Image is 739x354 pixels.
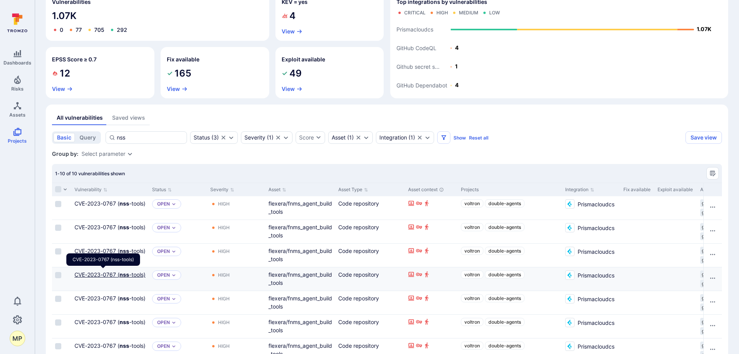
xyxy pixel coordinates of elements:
[703,196,722,220] div: Cell for
[149,196,207,220] div: Cell for Status
[268,248,332,262] a: flexera/fnms_agent_build_tools
[117,26,127,33] a: 292
[74,187,107,193] button: Sort by Vulnerability
[152,187,172,193] button: Sort by Status
[76,133,99,142] button: query
[706,296,719,308] button: Row actions menu
[71,244,149,267] div: Cell for Vulnerability
[55,171,125,176] span: 1-10 of 10 vulnerabilities shown
[119,248,129,254] b: nss
[210,187,234,193] button: Sort by Severity
[171,202,176,206] button: Expand dropdown
[461,270,483,279] a: voltron
[149,244,207,267] div: Cell for Status
[74,319,145,325] a: CVE-2023-0767 (nss-tools)
[461,223,483,231] a: voltron
[55,225,61,231] span: Select row
[706,201,719,213] button: Row actions menu
[10,331,25,346] button: MP
[338,247,402,255] div: Code repository
[282,86,303,92] a: View
[335,291,405,314] div: Cell for Asset Type
[52,267,71,291] div: Cell for selection
[117,134,183,141] input: Search vulnerability
[71,315,149,338] div: Cell for Vulnerability
[417,134,423,141] button: Clear selection
[485,294,524,302] a: double-agents
[396,82,447,89] text: GitHub Dependabot
[71,220,149,243] div: Cell for Vulnerability
[171,273,176,277] button: Expand dropdown
[562,196,620,220] div: Cell for Integration
[335,244,405,267] div: Cell for Asset Type
[52,56,97,63] h2: EPSS Score ≥ 0.7
[461,199,483,208] a: voltron
[355,134,362,141] button: Clear selection
[458,291,562,314] div: Cell for Projects
[157,272,170,278] button: Open
[620,244,654,267] div: Cell for Fix available
[55,296,61,302] span: Select row
[282,28,303,35] a: View
[658,186,694,193] div: Exploit available
[66,253,140,266] div: CVE-2023-0767 (nss-tools)
[461,342,483,350] a: voltron
[620,267,654,291] div: Cell for Fix available
[228,134,234,141] button: Expand dropdown
[167,86,188,92] a: View
[332,134,346,141] div: Asset
[81,151,133,157] div: grouping parameters
[265,244,335,267] div: Cell for Asset
[565,187,594,193] button: Sort by Integration
[338,223,402,231] div: Code repository
[171,296,176,301] button: Expand dropdown
[71,196,149,220] div: Cell for Vulnerability
[485,223,524,231] a: double-agents
[488,248,521,254] span: double-agents
[338,294,402,302] div: Code repository
[706,167,719,180] button: Manage columns
[562,267,620,291] div: Cell for Integration
[194,134,210,141] div: Status
[268,295,332,310] a: flexera/fnms_agent_build_tools
[405,196,458,220] div: Cell for Asset context
[112,114,145,122] div: Saved views
[299,134,314,141] div: Score
[71,267,149,291] div: Cell for Vulnerability
[703,244,722,267] div: Cell for
[74,200,145,207] a: CVE-2023-0767 (nss-tools)
[171,225,176,230] button: Expand dropdown
[10,331,25,346] div: Mark Paladino
[52,244,71,267] div: Cell for selection
[464,295,480,301] span: voltron
[578,318,614,327] span: Prismacloudcs
[405,244,458,267] div: Cell for Asset context
[157,248,170,255] button: Open
[157,201,170,207] button: Open
[706,319,719,332] button: Row actions menu
[562,220,620,243] div: Cell for Integration
[408,186,455,193] div: Asset context
[52,220,71,243] div: Cell for selection
[488,343,521,349] span: double-agents
[265,220,335,243] div: Cell for Asset
[379,134,415,141] button: Integration(1)
[703,315,722,338] div: Cell for
[562,244,620,267] div: Cell for Integration
[697,26,711,32] text: 1.07K
[157,343,170,349] button: Open
[437,131,450,144] button: Filters
[578,199,614,208] span: Prismacloudcs
[455,63,458,70] text: 1
[194,134,219,141] div: ( 3 )
[52,150,78,158] span: Group by:
[218,296,230,302] div: High
[157,319,170,326] button: Open
[654,315,697,338] div: Cell for Exploit available
[562,315,620,338] div: Cell for Integration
